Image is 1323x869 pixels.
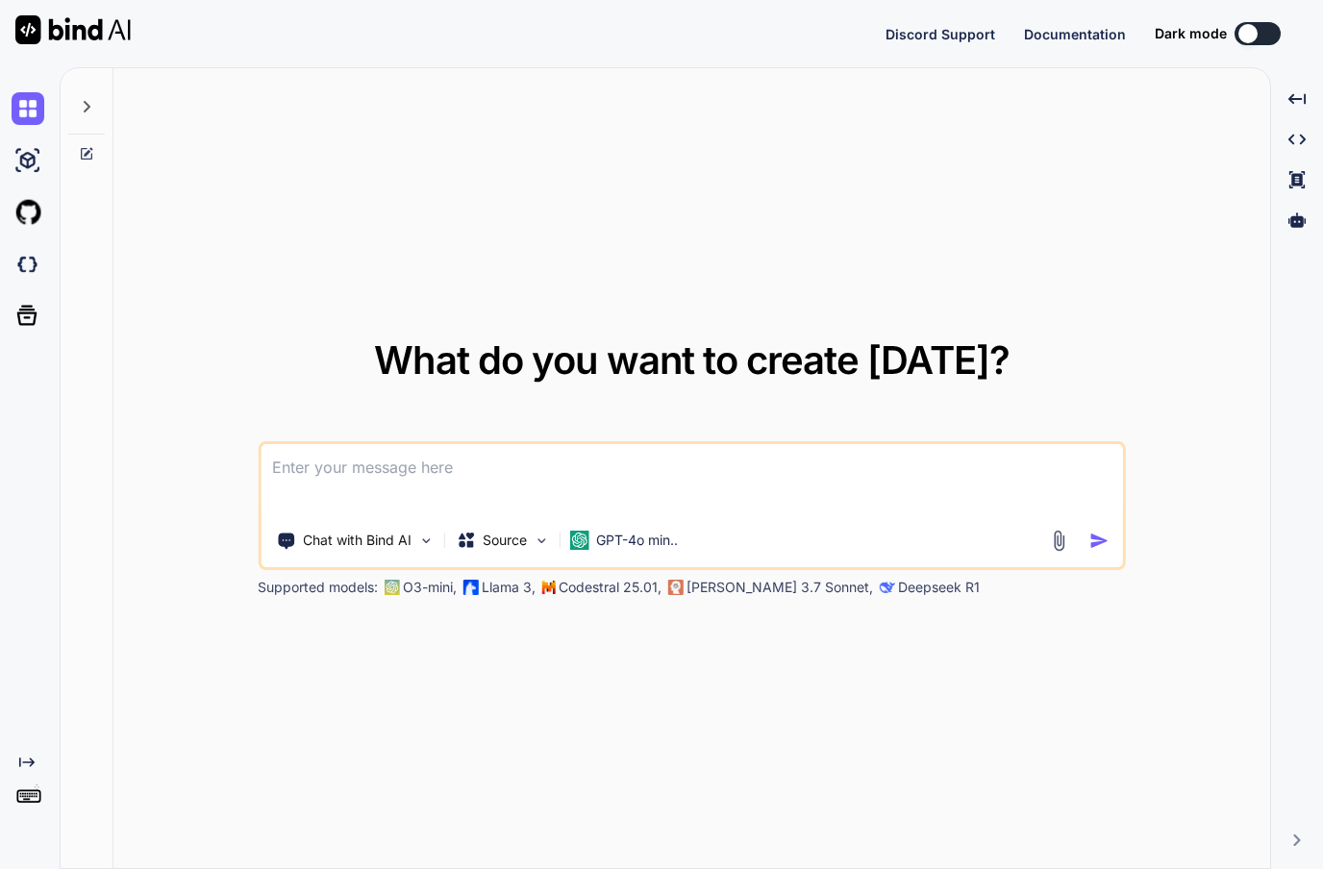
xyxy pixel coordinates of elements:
button: Documentation [1024,24,1126,44]
img: Pick Tools [417,533,434,549]
img: Mistral-AI [541,581,555,594]
img: icon [1089,531,1110,551]
img: claude [667,580,683,595]
p: Llama 3, [482,578,536,597]
p: [PERSON_NAME] 3.7 Sonnet, [686,578,873,597]
button: Discord Support [886,24,995,44]
img: Bind AI [15,15,131,44]
span: Dark mode [1155,24,1227,43]
img: GPT-4o mini [569,531,588,550]
p: Codestral 25.01, [559,578,661,597]
p: Supported models: [258,578,378,597]
p: O3-mini, [403,578,457,597]
img: GPT-4 [384,580,399,595]
span: Discord Support [886,26,995,42]
img: chat [12,92,44,125]
img: Llama2 [462,580,478,595]
p: GPT-4o min.. [596,531,678,550]
span: Documentation [1024,26,1126,42]
span: What do you want to create [DATE]? [374,336,1010,384]
img: attachment [1048,530,1070,552]
p: Deepseek R1 [898,578,980,597]
img: githubLight [12,196,44,229]
img: ai-studio [12,144,44,177]
img: Pick Models [533,533,549,549]
p: Source [483,531,527,550]
img: darkCloudIdeIcon [12,248,44,281]
p: Chat with Bind AI [303,531,412,550]
img: claude [879,580,894,595]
